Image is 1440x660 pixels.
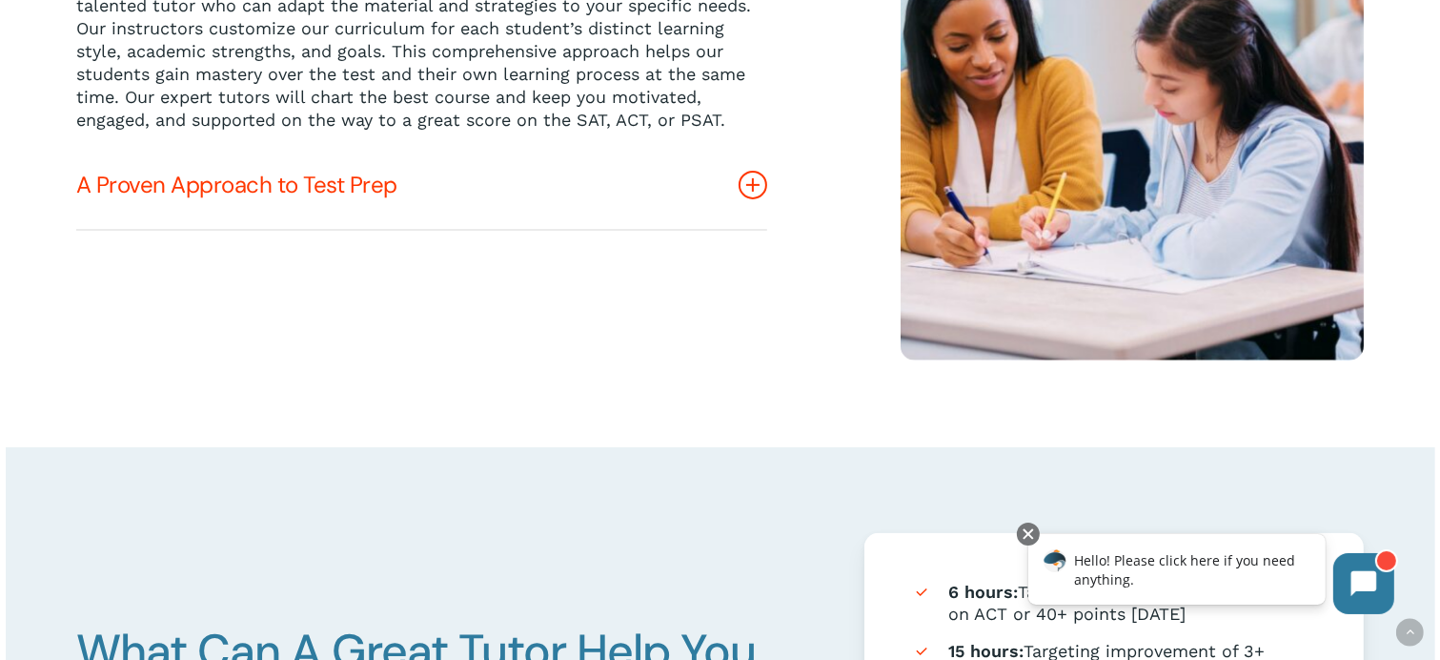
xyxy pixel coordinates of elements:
[912,581,1316,626] li: Targeting improvement of 1+ point on ACT or 40+ points [DATE]
[76,141,767,229] a: A Proven Approach to Test Prep
[948,582,1018,602] strong: 6 hours:
[1008,519,1413,633] iframe: Chatbot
